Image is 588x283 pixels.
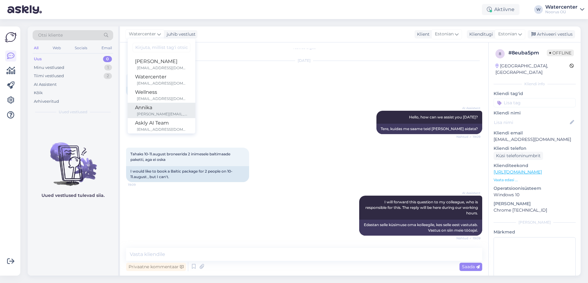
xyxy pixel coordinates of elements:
span: Nähtud ✓ 19:09 [456,236,480,241]
span: Estonian [435,31,454,38]
div: 0 [103,56,112,62]
div: Uus [34,56,42,62]
div: [GEOGRAPHIC_DATA], [GEOGRAPHIC_DATA] [495,63,570,76]
input: Lisa tag [494,98,576,107]
div: I would like to book a Baltic package for 2 people on 10-11.august , but I can't. [126,166,249,182]
a: Wellness[EMAIL_ADDRESS][DOMAIN_NAME] [128,87,195,103]
a: Watercenter[EMAIL_ADDRESS][DOMAIN_NAME] [128,72,195,87]
div: All [33,44,40,52]
span: Nähtud ✓ 19:09 [456,134,480,139]
div: [EMAIL_ADDRESS][DOMAIN_NAME] [137,96,188,102]
p: Kliendi email [494,130,576,136]
div: Kõik [34,90,43,96]
div: [EMAIL_ADDRESS][DOMAIN_NAME] [137,127,188,132]
span: Tahaks 10-11.august broneerida 2 inimesele baltimaade paketti, aga ei oska [130,152,231,162]
div: Watercenter [545,5,578,10]
p: [EMAIL_ADDRESS][DOMAIN_NAME] [494,136,576,143]
span: Uued vestlused [59,109,87,115]
a: Annika[PERSON_NAME][EMAIL_ADDRESS][DOMAIN_NAME] [128,103,195,118]
a: WatercenterNoorus OÜ [545,5,584,14]
span: 19:09 [128,182,151,187]
p: Klienditeekond [494,162,576,169]
p: Kliendi nimi [494,110,576,116]
div: Watercenter [135,73,188,81]
div: Web [51,44,62,52]
div: Wellness [135,89,188,96]
a: [PERSON_NAME][EMAIL_ADDRESS][DOMAIN_NAME] [128,57,195,72]
span: Saada [462,264,480,269]
div: Minu vestlused [34,65,64,71]
div: AI Assistent [34,82,57,88]
div: W [534,5,543,14]
span: 8 [499,51,501,56]
p: Chrome [TECHNICAL_ID] [494,207,576,213]
p: Operatsioonisüsteem [494,185,576,192]
input: Lisa nimi [494,119,569,126]
a: Askly AI Team[EMAIL_ADDRESS][DOMAIN_NAME] [128,118,195,134]
div: Privaatne kommentaar [126,263,186,271]
div: Klient [415,31,430,38]
div: [PERSON_NAME][EMAIL_ADDRESS][DOMAIN_NAME] [137,111,188,117]
div: Annika [135,104,188,111]
div: Socials [73,44,89,52]
span: Watercenter [129,31,156,38]
div: # 8euba5pm [508,49,547,57]
a: [URL][DOMAIN_NAME] [494,169,542,175]
input: Kirjuta, millist tag'i otsid [133,43,190,52]
p: Kliendi tag'id [494,90,576,97]
p: Märkmed [494,229,576,235]
p: Kliendi telefon [494,145,576,152]
div: Askly AI Team [135,119,188,127]
div: Arhiveeri vestlus [528,30,575,38]
p: Vaata edasi ... [494,177,576,183]
div: Arhiveeritud [34,98,59,105]
div: Kliendi info [494,81,576,87]
div: 2 [104,73,112,79]
span: I will forward this question to my colleague, who is responsible for this. The reply will be here... [365,200,479,215]
div: [DATE] [126,58,482,63]
img: No chats [28,131,118,187]
div: [EMAIL_ADDRESS][DOMAIN_NAME] [137,65,188,71]
span: Offline [547,50,574,56]
div: Küsi telefoninumbrit [494,152,543,160]
div: [PERSON_NAME] [494,220,576,225]
span: AI Assistent [457,191,480,195]
div: Email [100,44,113,52]
div: Tere, kuidas me saame teid [PERSON_NAME] aidata? [376,124,482,134]
div: 1 [104,65,112,71]
div: [EMAIL_ADDRESS][DOMAIN_NAME] [137,81,188,86]
div: Noorus OÜ [545,10,578,14]
span: Estonian [498,31,517,38]
div: Klienditugi [467,31,493,38]
div: [PERSON_NAME] [135,58,188,65]
div: Aktiivne [482,4,519,15]
div: Edastan selle küsimuse oma kolleegile, kes selle eest vastutab. Vastus on siin meie tööajal. [359,220,482,236]
p: Uued vestlused tulevad siia. [42,192,105,199]
div: juhib vestlust [164,31,196,38]
span: Hello, how can we assist you [DATE]? [409,115,478,119]
img: Askly Logo [5,31,17,43]
div: Tiimi vestlused [34,73,64,79]
span: Otsi kliente [38,32,63,38]
p: [PERSON_NAME] [494,201,576,207]
span: AI Assistent [457,106,480,110]
p: Windows 10 [494,192,576,198]
div: Hello [126,87,146,97]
